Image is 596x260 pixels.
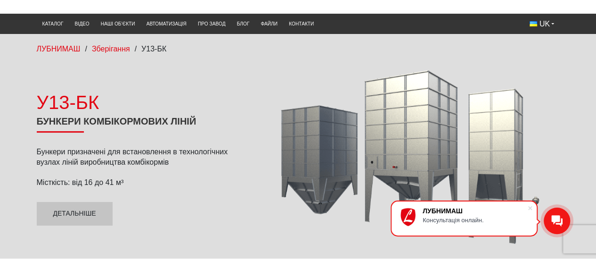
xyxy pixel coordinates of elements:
[92,45,130,53] a: Зберігання
[141,16,192,32] a: Автоматизація
[37,89,246,116] div: У13-БК
[135,45,137,53] span: /
[539,19,550,29] span: UK
[69,16,95,32] a: Відео
[95,16,141,32] a: Наші об’єкти
[423,207,527,215] div: ЛУБНИМАШ
[37,202,113,226] a: Детальніше
[85,45,87,53] span: /
[524,16,560,32] button: UK
[231,16,255,32] a: Блог
[37,45,81,53] a: ЛУБНИМАШ
[37,16,69,32] a: Каталог
[192,16,231,32] a: Про завод
[255,16,283,32] a: Файли
[37,147,246,168] p: Бункери призначені для встановлення в технологічних вузлах ліній виробництва комбікормів
[37,116,246,133] h1: Бункери комбікормових ліній
[141,45,166,53] span: У13-БК
[530,21,537,26] img: Українська
[283,16,319,32] a: Контакти
[423,217,527,224] div: Консультація онлайн.
[37,177,246,188] p: Місткість: від 16 до 41 м³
